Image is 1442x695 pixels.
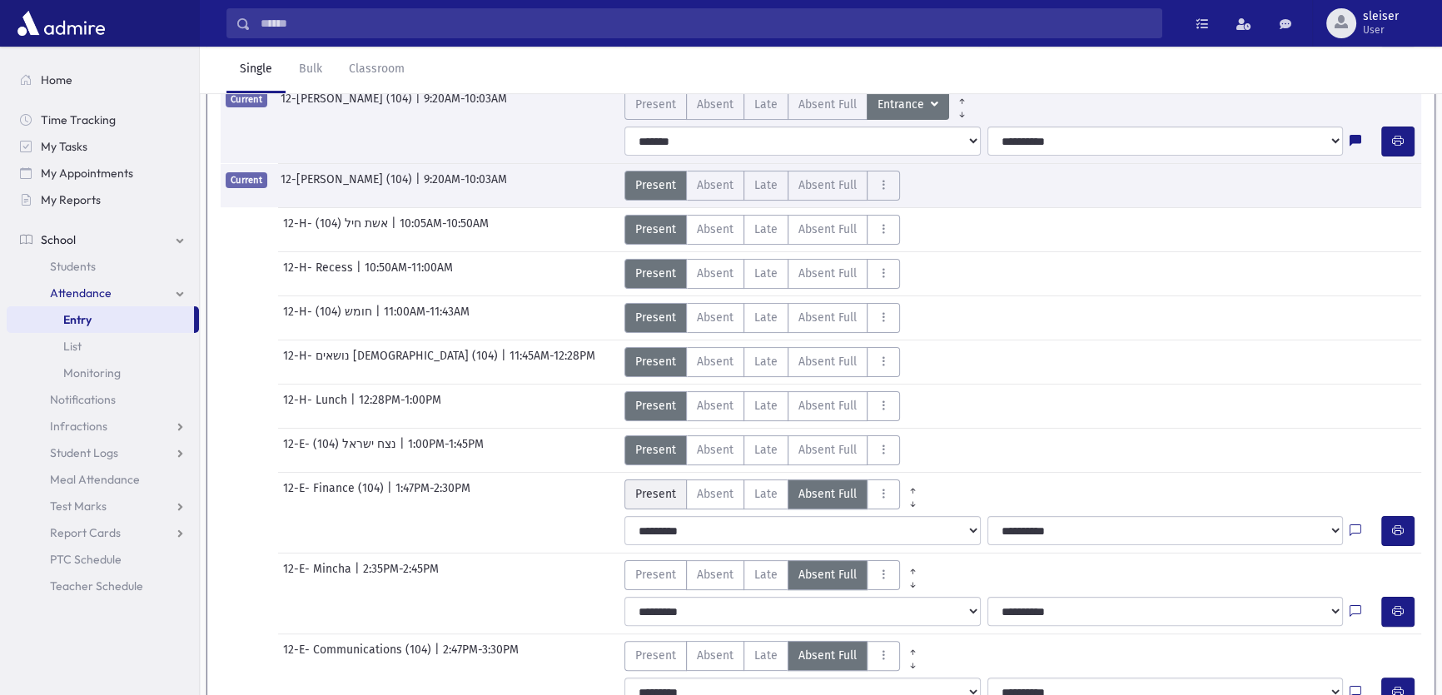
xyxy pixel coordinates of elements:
[697,221,733,238] span: Absent
[400,215,489,245] span: 10:05AM-10:50AM
[41,112,116,127] span: Time Tracking
[1363,10,1399,23] span: sleiser
[624,560,926,590] div: AttTypes
[697,96,733,113] span: Absent
[798,397,857,415] span: Absent Full
[283,479,387,509] span: 12-E- Finance (104)
[798,647,857,664] span: Absent Full
[798,221,857,238] span: Absent Full
[624,479,926,509] div: AttTypes
[7,439,199,466] a: Student Logs
[7,573,199,599] a: Teacher Schedule
[355,560,363,590] span: |
[351,391,359,421] span: |
[387,479,395,509] span: |
[624,171,900,201] div: AttTypes
[798,353,857,370] span: Absent Full
[697,397,733,415] span: Absent
[624,303,900,333] div: AttTypes
[7,306,194,333] a: Entry
[635,566,676,583] span: Present
[395,479,470,509] span: 1:47PM-2:30PM
[384,303,470,333] span: 11:00AM-11:43AM
[624,435,900,465] div: AttTypes
[7,280,199,306] a: Attendance
[754,647,778,664] span: Late
[7,226,199,253] a: School
[443,641,519,671] span: 2:47PM-3:30PM
[400,435,408,465] span: |
[63,339,82,354] span: List
[283,641,435,671] span: 12-E- Communications (104)
[754,176,778,194] span: Late
[697,485,733,503] span: Absent
[415,171,424,201] span: |
[408,435,484,465] span: 1:00PM-1:45PM
[798,96,857,113] span: Absent Full
[7,160,199,186] a: My Appointments
[375,303,384,333] span: |
[356,259,365,289] span: |
[226,47,286,93] a: Single
[50,392,116,407] span: Notifications
[283,259,356,289] span: 12-H- Recess
[7,253,199,280] a: Students
[754,221,778,238] span: Late
[41,139,87,154] span: My Tasks
[226,172,267,188] span: Current
[7,360,199,386] a: Monitoring
[13,7,109,40] img: AdmirePro
[624,215,900,245] div: AttTypes
[226,92,267,107] span: Current
[435,641,443,671] span: |
[754,566,778,583] span: Late
[697,265,733,282] span: Absent
[697,566,733,583] span: Absent
[50,285,112,300] span: Attendance
[867,90,949,120] button: Entrance
[41,192,101,207] span: My Reports
[50,525,121,540] span: Report Cards
[359,391,441,421] span: 12:28PM-1:00PM
[7,493,199,519] a: Test Marks
[50,259,96,274] span: Students
[50,499,107,514] span: Test Marks
[697,647,733,664] span: Absent
[415,90,424,120] span: |
[365,259,453,289] span: 10:50AM-11:00AM
[501,347,510,377] span: |
[624,259,900,289] div: AttTypes
[283,215,391,245] span: 12-H- אשת חיל (104)
[41,166,133,181] span: My Appointments
[7,133,199,160] a: My Tasks
[41,232,76,247] span: School
[798,176,857,194] span: Absent Full
[624,641,926,671] div: AttTypes
[754,353,778,370] span: Late
[635,397,676,415] span: Present
[283,303,375,333] span: 12-H- חומש (104)
[7,519,199,546] a: Report Cards
[363,560,439,590] span: 2:35PM-2:45PM
[635,221,676,238] span: Present
[283,391,351,421] span: 12-H- Lunch
[635,265,676,282] span: Present
[7,386,199,413] a: Notifications
[798,309,857,326] span: Absent Full
[624,90,975,120] div: AttTypes
[391,215,400,245] span: |
[281,90,415,120] span: 12-[PERSON_NAME] (104)
[251,8,1161,38] input: Search
[50,445,118,460] span: Student Logs
[754,265,778,282] span: Late
[624,347,900,377] div: AttTypes
[7,466,199,493] a: Meal Attendance
[754,397,778,415] span: Late
[63,312,92,327] span: Entry
[697,309,733,326] span: Absent
[635,485,676,503] span: Present
[635,96,676,113] span: Present
[281,171,415,201] span: 12-[PERSON_NAME] (104)
[878,96,927,114] span: Entrance
[754,441,778,459] span: Late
